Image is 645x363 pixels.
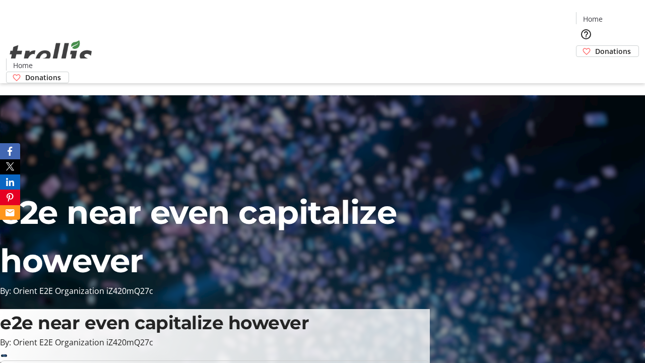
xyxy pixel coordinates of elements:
a: Donations [6,72,69,83]
button: Cart [576,57,596,77]
span: Home [13,60,33,71]
button: Help [576,24,596,44]
span: Donations [25,72,61,83]
img: Orient E2E Organization iZ420mQ27c's Logo [6,29,96,80]
span: Home [583,14,603,24]
a: Home [7,60,39,71]
a: Donations [576,45,639,57]
a: Home [576,14,609,24]
span: Donations [595,46,631,56]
